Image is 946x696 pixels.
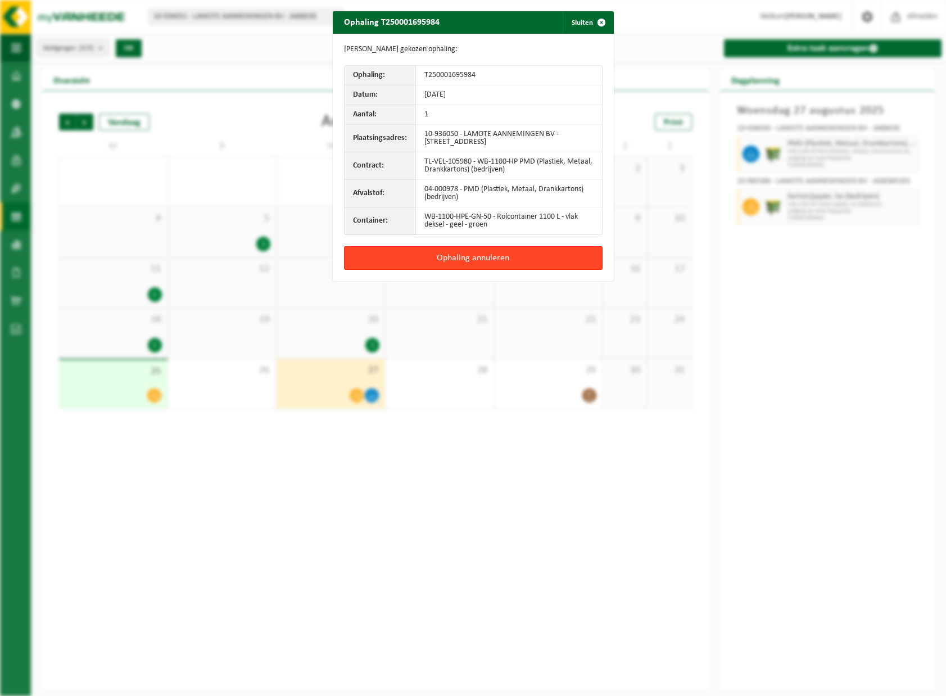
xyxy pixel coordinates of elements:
button: Ophaling annuleren [344,246,603,270]
td: [DATE] [416,85,602,105]
td: WB-1100-HPE-GN-50 - Rolcontainer 1100 L - vlak deksel - geel - groen [416,207,602,234]
th: Datum: [345,85,416,105]
td: 1 [416,105,602,125]
h2: Ophaling T250001695984 [333,11,451,33]
th: Plaatsingsadres: [345,125,416,152]
td: TL-VEL-105980 - WB-1100-HP PMD (Plastiek, Metaal, Drankkartons) (bedrijven) [416,152,602,180]
th: Afvalstof: [345,180,416,207]
td: 10-936050 - LAMOTE AANNEMINGEN BV - [STREET_ADDRESS] [416,125,602,152]
p: [PERSON_NAME] gekozen ophaling: [344,45,603,54]
th: Container: [345,207,416,234]
th: Contract: [345,152,416,180]
th: Aantal: [345,105,416,125]
td: T250001695984 [416,66,602,85]
button: Sluiten [563,11,613,34]
th: Ophaling: [345,66,416,85]
td: 04-000978 - PMD (Plastiek, Metaal, Drankkartons) (bedrijven) [416,180,602,207]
